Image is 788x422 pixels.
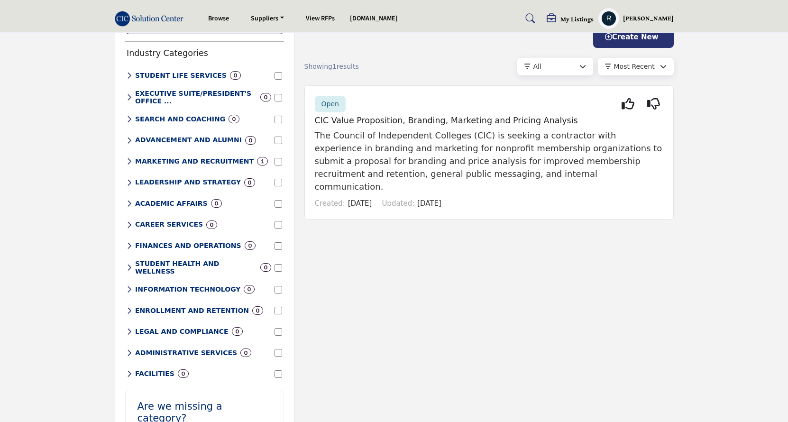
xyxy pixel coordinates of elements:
input: Select MARKETING AND RECRUITMENT [275,158,282,165]
div: 0 Results For EXECUTIVE SUITE/PRESIDENT'S OFFICE SERVICES [260,93,271,101]
span: 1 [332,63,337,70]
div: 0 Results For ACADEMIC AFFAIRS [211,199,222,208]
a: [DOMAIN_NAME] [350,14,398,23]
span: Created: [315,199,345,208]
input: Select SEARCH AND COACHING [275,116,282,123]
h6: Academic program development, faculty resources, and curriculum enhancement solutions for higher ... [135,200,208,208]
h5: Industry Categories [127,48,208,58]
b: 0 [248,242,252,249]
button: Create New [593,27,674,48]
h6: Financial management, budgeting tools, and operational efficiency solutions for college administr... [135,242,241,250]
h6: Mental health resources, medical services, and wellness program solutions for student support [135,260,257,276]
div: 0 Results For STUDENT LIFE SERVICES [230,71,241,80]
div: Showing results [304,62,415,72]
div: 0 Results For INFORMATION TECHNOLOGY [244,285,255,294]
span: Create New [605,33,659,41]
b: 0 [264,264,267,271]
h5: My Listings [560,15,594,23]
h6: Regulatory compliance, risk management, and legal support services for educational institutions [135,328,229,336]
input: Select STUDENT LIFE SERVICES [275,72,282,80]
h5: CIC Value Proposition, Branding, Marketing and Pricing Analysis [315,116,663,126]
div: 0 Results For ENROLLMENT AND RETENTION [252,306,263,315]
h6: Career planning tools, job placement platforms, and professional development resources for studen... [135,220,203,229]
span: [DATE] [417,199,441,208]
b: 0 [244,349,247,356]
span: Open [321,100,339,108]
b: 0 [249,137,252,144]
div: 0 Results For STUDENT HEALTH AND WELLNESS [260,263,271,272]
b: 0 [210,221,213,228]
b: 0 [182,370,185,377]
h5: [PERSON_NAME] [623,14,674,23]
input: Select ADMINISTRATIVE SERVICES [275,349,282,357]
h6: Campus engagement, residential life, and student activity management solutions to enhance college... [135,72,227,80]
b: 0 [234,72,237,79]
span: [DATE] [348,199,372,208]
b: 1 [261,158,264,165]
div: 1 Results For MARKETING AND RECRUITMENT [257,157,268,165]
div: My Listings [547,14,594,25]
h6: Student recruitment, enrollment management, and retention strategy solutions to optimize student ... [135,307,249,315]
input: Select FACILITIES [275,370,282,378]
input: Select CAREER SERVICES [275,221,282,229]
div: 0 Results For ADMINISTRATIVE SERVICES [240,349,251,357]
input: Select LEADERSHIP AND STRATEGY [275,179,282,186]
b: 0 [256,307,259,314]
a: Search [516,11,541,26]
div: 0 Results For ADVANCEMENT AND ALUMNI [245,136,256,145]
h6: Institutional effectiveness, strategic planning, and leadership development resources for college... [135,178,241,186]
h6: Executive search services, leadership coaching, and professional development programs for institu... [135,115,225,123]
b: 0 [247,286,251,293]
a: Browse [208,14,229,23]
h6: Technology infrastructure, software solutions, and digital transformation services for higher edu... [135,285,240,294]
span: Updated: [382,199,414,208]
div: 0 Results For FACILITIES [178,369,189,378]
input: Select ENROLLMENT AND RETENTION [275,307,282,314]
h6: Donor management, fundraising solutions, and alumni engagement platforms to strengthen institutio... [135,136,242,144]
input: Select INFORMATION TECHNOLOGY [275,286,282,294]
a: View RFPs [306,14,335,23]
div: 0 Results For FINANCES AND OPERATIONS [245,241,256,250]
h6: Comprehensive administrative support systems and tools to streamline college operations and proce... [135,349,237,357]
b: 0 [264,94,267,101]
b: 0 [236,328,239,335]
h6: Brand development, digital marketing, and student recruitment campaign solutions for colleges [135,157,254,165]
input: Select EXECUTIVE SUITE/PRESIDENT'S OFFICE SERVICES [275,94,282,101]
h6: Campus infrastructure, maintenance systems, and physical plant management solutions for education... [135,370,174,378]
b: 0 [248,179,251,186]
div: 0 Results For LEGAL AND COMPLIANCE [232,327,243,336]
button: Show hide supplier dropdown [598,8,619,29]
img: site Logo [115,11,189,27]
span: All [533,63,541,70]
input: Select STUDENT HEALTH AND WELLNESS [275,264,282,272]
input: Select ACADEMIC AFFAIRS [275,200,282,208]
span: Most Recent [614,63,655,70]
input: Select ADVANCEMENT AND ALUMNI [275,137,282,144]
div: 0 Results For SEARCH AND COACHING [229,115,239,123]
div: 0 Results For LEADERSHIP AND STRATEGY [244,178,255,187]
div: 0 Results For CAREER SERVICES [206,220,217,229]
b: 0 [232,116,236,122]
input: Select FINANCES AND OPERATIONS [275,242,282,250]
p: The Council of Independent Colleges (CIC) is seeking a contractor with experience in branding and... [315,129,663,193]
h6: Strategic planning, leadership support, and executive decision-making tools for institutional man... [135,90,257,106]
input: Select LEGAL AND COMPLIANCE [275,328,282,336]
a: Suppliers [244,12,291,25]
b: 0 [215,200,218,207]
